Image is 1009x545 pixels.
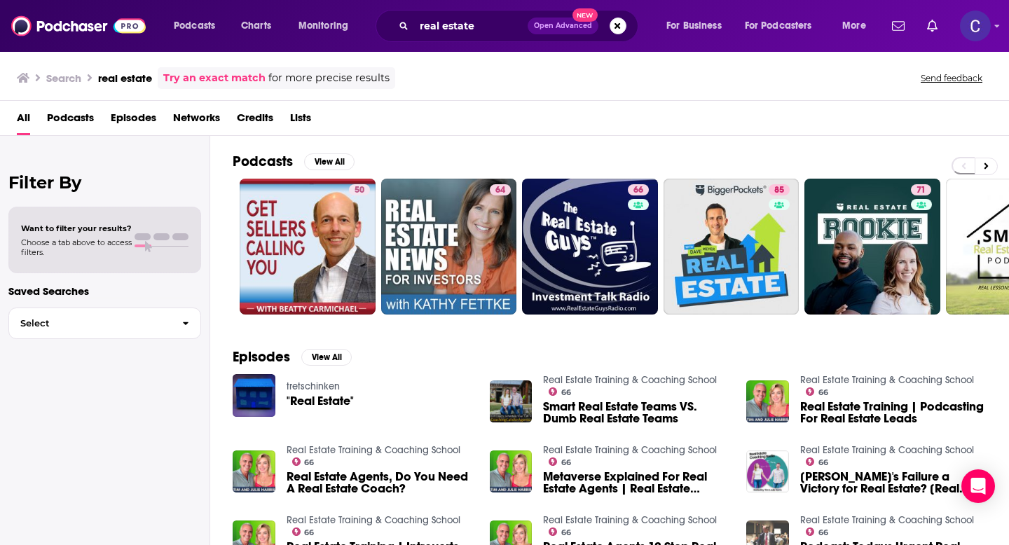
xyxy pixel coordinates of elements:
[549,527,571,536] a: 66
[961,469,995,503] div: Open Intercom Messenger
[800,401,987,425] a: Real Estate Training | Podcasting For Real Estate Leads
[543,444,717,456] a: Real Estate Training & Coaching School
[960,11,991,41] span: Logged in as publicityxxtina
[240,179,376,315] a: 50
[666,16,722,36] span: For Business
[917,184,926,198] span: 71
[46,71,81,85] h3: Search
[561,460,571,466] span: 66
[11,13,146,39] img: Podchaser - Follow, Share and Rate Podcasts
[232,15,280,37] a: Charts
[287,514,460,526] a: Real Estate Training & Coaching School
[804,179,940,315] a: 71
[111,106,156,135] a: Episodes
[960,11,991,41] img: User Profile
[561,530,571,536] span: 66
[8,308,201,339] button: Select
[292,527,315,536] a: 66
[301,349,352,366] button: View All
[414,15,528,37] input: Search podcasts, credits, & more...
[549,457,571,466] a: 66
[490,184,511,195] a: 64
[233,153,355,170] a: PodcastsView All
[233,348,290,366] h2: Episodes
[832,15,884,37] button: open menu
[534,22,592,29] span: Open Advanced
[800,471,987,495] a: Zillow's Failure a Victory for Real Estate? [Real Estate Coaching]
[800,374,974,386] a: Real Estate Training & Coaching School
[633,184,643,198] span: 66
[736,15,832,37] button: open menu
[292,457,315,466] a: 66
[917,72,987,84] button: Send feedback
[233,374,275,417] img: "Real Estate"
[818,530,828,536] span: 66
[287,471,473,495] a: Real Estate Agents, Do You Need A Real Estate Coach?
[287,395,354,407] a: "Real Estate"
[495,184,505,198] span: 64
[287,444,460,456] a: Real Estate Training & Coaching School
[304,460,314,466] span: 66
[806,387,828,396] a: 66
[522,179,658,315] a: 66
[304,153,355,170] button: View All
[549,387,571,396] a: 66
[886,14,910,38] a: Show notifications dropdown
[47,106,94,135] a: Podcasts
[543,401,729,425] a: Smart Real Estate Teams VS. Dumb Real Estate Teams
[806,527,828,536] a: 66
[8,172,201,193] h2: Filter By
[543,514,717,526] a: Real Estate Training & Coaching School
[17,106,30,135] a: All
[237,106,273,135] a: Credits
[818,389,828,396] span: 66
[289,15,366,37] button: open menu
[98,71,152,85] h3: real estate
[664,179,799,315] a: 85
[233,348,352,366] a: EpisodesView All
[9,319,171,328] span: Select
[287,380,340,392] a: tretschinken
[8,284,201,298] p: Saved Searches
[349,184,370,195] a: 50
[800,514,974,526] a: Real Estate Training & Coaching School
[164,15,233,37] button: open menu
[572,8,598,22] span: New
[298,16,348,36] span: Monitoring
[163,70,266,86] a: Try an exact match
[21,237,132,257] span: Choose a tab above to access filters.
[490,380,533,423] img: Smart Real Estate Teams VS. Dumb Real Estate Teams
[769,184,790,195] a: 85
[290,106,311,135] a: Lists
[960,11,991,41] button: Show profile menu
[746,380,789,423] img: Real Estate Training | Podcasting For Real Estate Leads
[806,457,828,466] a: 66
[241,16,271,36] span: Charts
[490,450,533,493] img: Metaverse Explained For Real Estate Agents | Real Estate Coaching (4)
[746,450,789,493] img: Zillow's Failure a Victory for Real Estate? [Real Estate Coaching]
[233,450,275,493] img: Real Estate Agents, Do You Need A Real Estate Coach?
[173,106,220,135] span: Networks
[911,184,931,195] a: 71
[842,16,866,36] span: More
[921,14,943,38] a: Show notifications dropdown
[628,184,649,195] a: 66
[233,153,293,170] h2: Podcasts
[800,444,974,456] a: Real Estate Training & Coaching School
[543,471,729,495] a: Metaverse Explained For Real Estate Agents | Real Estate Coaching (4)
[657,15,739,37] button: open menu
[174,16,215,36] span: Podcasts
[21,223,132,233] span: Want to filter your results?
